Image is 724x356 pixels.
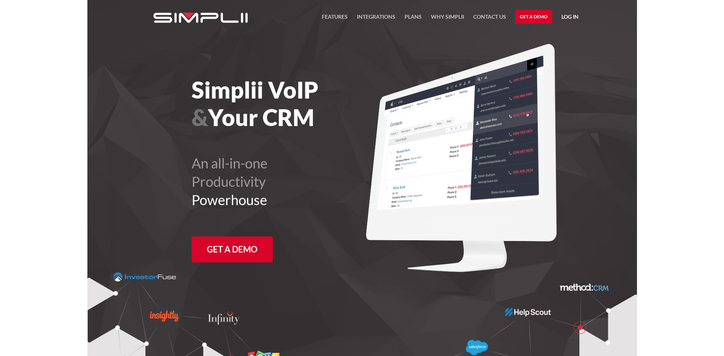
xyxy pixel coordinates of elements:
a: FEATURES [322,12,348,26]
h1: Simplii VoIP Your CRM [192,76,404,131]
a: Get a Demo [515,10,552,24]
h2: An all-in-one Productivity [192,154,404,209]
a: Why Simplii [431,12,464,26]
a: Plans [405,12,422,26]
span: Powerhouse [192,191,267,208]
span: & [192,104,208,131]
a: Contact US [473,12,506,26]
a: Integrations [357,12,395,26]
img: Simplii [153,13,248,23]
a: Get a Demo [192,236,273,262]
a: Log in [561,12,579,24]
